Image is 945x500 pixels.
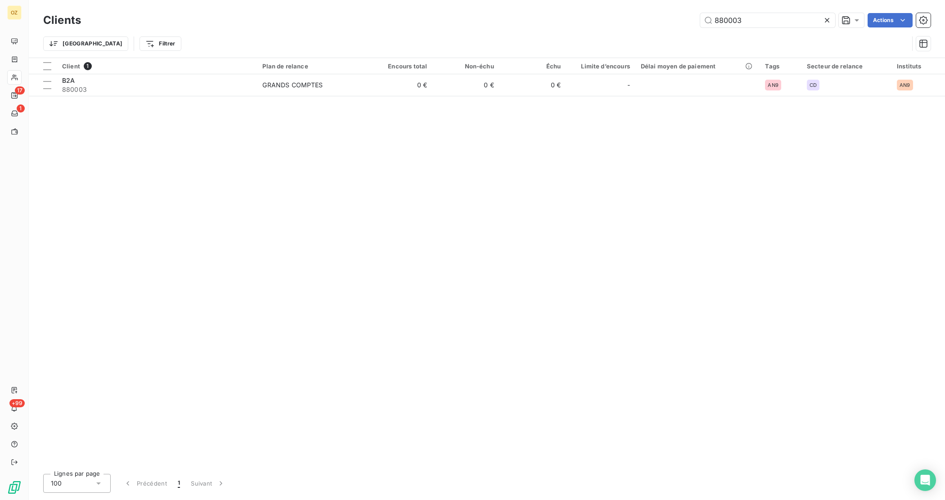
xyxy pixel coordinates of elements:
span: AN9 [900,82,910,88]
button: [GEOGRAPHIC_DATA] [43,36,128,51]
span: 1 [178,479,180,488]
span: B2A [62,77,75,84]
div: Tags [765,63,796,70]
span: CD [810,82,817,88]
span: 1 [17,104,25,113]
div: GRANDS COMPTES [262,81,323,90]
span: 100 [51,479,62,488]
span: AN9 [768,82,778,88]
span: 17 [15,86,25,95]
button: 1 [172,474,185,493]
span: Client [62,63,80,70]
a: 17 [7,88,21,103]
div: Délai moyen de paiement [641,63,755,70]
img: Logo LeanPay [7,480,22,495]
div: Limite d’encours [571,63,630,70]
span: +99 [9,399,25,407]
div: Plan de relance [262,63,360,70]
div: Non-échu [438,63,494,70]
span: - [627,81,630,90]
td: 0 € [432,74,499,96]
div: OZ [7,5,22,20]
button: Filtrer [139,36,181,51]
button: Suivant [185,474,231,493]
span: 880003 [62,85,252,94]
div: Encours total [371,63,427,70]
div: Open Intercom Messenger [914,469,936,491]
button: Précédent [118,474,172,493]
div: Secteur de relance [807,63,886,70]
td: 0 € [499,74,566,96]
div: Échu [505,63,561,70]
span: 1 [84,62,92,70]
div: Instituts [897,63,940,70]
button: Actions [868,13,913,27]
td: 0 € [366,74,432,96]
input: Rechercher [700,13,835,27]
a: 1 [7,106,21,121]
h3: Clients [43,12,81,28]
